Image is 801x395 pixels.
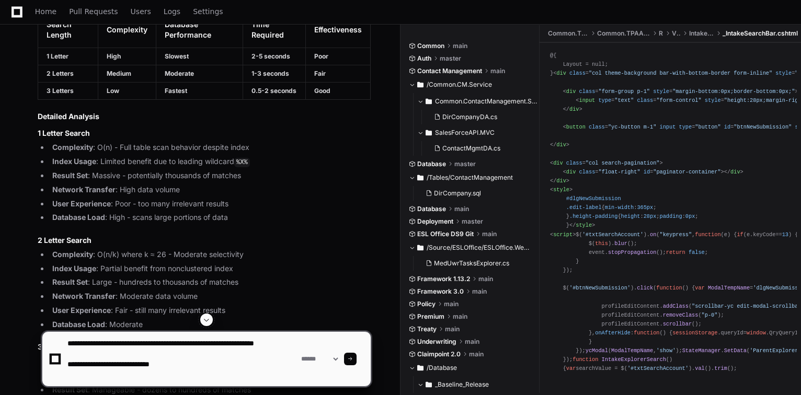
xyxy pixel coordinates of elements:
[38,235,371,246] h3: 2 Letter Search
[234,158,250,167] code: %X%
[427,243,532,252] span: /Source/ESLOffice/ESLOffice.WebUI/MedUwr
[614,97,634,103] span: "text"
[426,95,432,108] svg: Directory
[52,292,116,300] strong: Network Transfer
[637,204,653,211] span: 365px
[454,160,476,168] span: master
[621,213,640,219] span: height
[550,178,569,184] span: </ >
[644,169,650,175] span: id
[156,11,243,48] th: Database Performance
[49,212,371,224] li: : High - scans large portions of data
[614,240,627,247] span: blur
[569,285,631,291] span: '#btnNewSubmission'
[556,178,566,184] span: div
[434,259,509,268] span: MedUwrTasksExplorer.cs
[462,217,483,226] span: master
[453,312,467,321] span: main
[550,187,573,193] span: < >
[723,29,798,38] span: _IntakeSearchBar.cshtml
[550,195,698,228] span: { : ; } { : ; : ; }
[49,198,371,210] li: : Poor - too many irrelevant results
[165,52,189,60] strong: Slowest
[605,204,634,211] span: min-width
[482,230,497,238] span: main
[417,300,436,308] span: Policy
[597,29,650,38] span: Common.TPAAdvRFP.WebUI
[47,52,68,60] strong: 1 Letter
[490,67,505,75] span: main
[685,213,695,219] span: 0px
[724,124,730,130] span: id
[444,300,459,308] span: main
[442,144,500,153] span: ContactMgmtDA.cs
[421,186,525,201] button: DirCompany.sql
[689,249,705,255] span: false
[417,160,446,168] span: Database
[737,231,743,238] span: if
[417,67,482,75] span: Contact Management
[417,171,424,184] svg: Directory
[569,213,617,219] span: .height-padding
[107,69,131,77] strong: Medium
[98,11,156,48] th: Complexity
[653,88,669,95] span: style
[165,69,194,77] strong: Moderate
[417,241,424,254] svg: Directory
[243,11,306,48] th: Time Required
[589,124,605,130] span: class
[409,239,532,256] button: /Source/ESLOffice/ESLOffice.WebUI/MedUwr
[556,142,566,148] span: div
[442,113,497,121] span: DirCompanyDA.cs
[453,42,467,50] span: main
[579,169,595,175] span: class
[417,230,474,238] span: ESL Office DS9 Git
[579,88,595,95] span: class
[569,106,579,112] span: div
[417,275,470,283] span: Framework 1.13.2
[430,110,534,124] button: DirCompanyDA.cs
[421,256,525,271] button: MedUwrTasksExplorer.cs
[637,285,653,291] span: click
[417,54,431,63] span: Auth
[417,205,446,213] span: Database
[659,29,663,38] span: RFP
[52,250,93,259] strong: Complexity
[637,97,653,103] span: class
[663,303,689,309] span: addClass
[734,124,792,130] span: "btnNewSubmission"
[426,126,432,139] svg: Directory
[305,11,370,48] th: Effectiveness
[107,87,119,95] strong: Low
[576,222,592,228] span: style
[753,231,775,238] span: keyCode
[660,213,682,219] span: padding
[569,70,586,76] span: class
[608,249,656,255] span: stopPropagation
[49,291,371,303] li: : Moderate data volume
[660,231,692,238] span: "keypress"
[52,277,88,286] strong: Result Set
[566,204,602,211] span: .edit-label
[695,124,720,130] span: "button"
[49,156,371,168] li: : Limited benefit due to leading wildcard
[705,97,721,103] span: style
[430,141,534,156] button: ContactMgmtDA.cs
[702,312,718,318] span: "p-0"
[417,287,464,296] span: Framework 3.0
[440,54,461,63] span: master
[38,11,98,48] th: Search Length
[548,29,589,38] span: Common.TPAAdv.RFP
[409,169,532,186] button: /Tables/ContactManagement
[598,169,640,175] span: "float-right"
[653,169,720,175] span: "paginator-container"
[724,231,727,238] span: e
[556,70,566,76] span: div
[251,52,290,60] strong: 2-5 seconds
[52,157,96,166] strong: Index Usage
[598,97,611,103] span: type
[434,189,481,197] span: DirCompany.sql
[131,8,151,15] span: Users
[656,97,701,103] span: "form-control"
[553,160,563,166] span: div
